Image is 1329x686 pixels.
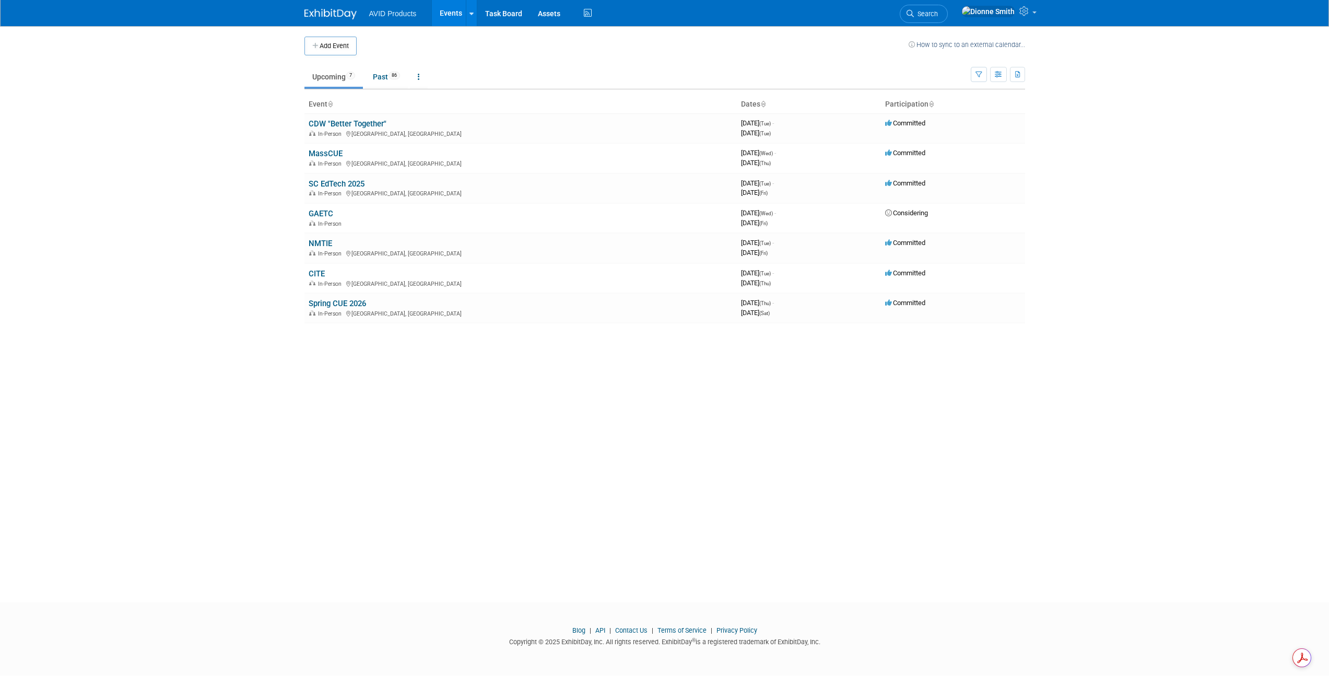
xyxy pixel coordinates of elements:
[741,149,776,157] span: [DATE]
[759,240,771,246] span: (Tue)
[649,626,656,634] span: |
[309,129,733,137] div: [GEOGRAPHIC_DATA], [GEOGRAPHIC_DATA]
[759,281,771,286] span: (Thu)
[304,96,737,113] th: Event
[914,10,938,18] span: Search
[759,271,771,276] span: (Tue)
[716,626,757,634] a: Privacy Policy
[309,209,333,218] a: GAETC
[909,41,1025,49] a: How to sync to an external calendar...
[389,72,400,79] span: 86
[318,310,345,317] span: In-Person
[657,626,707,634] a: Terms of Service
[759,160,771,166] span: (Thu)
[587,626,594,634] span: |
[309,220,315,226] img: In-Person Event
[774,149,776,157] span: -
[309,299,366,308] a: Spring CUE 2026
[741,179,774,187] span: [DATE]
[759,310,770,316] span: (Sat)
[741,119,774,127] span: [DATE]
[885,119,925,127] span: Committed
[759,300,771,306] span: (Thu)
[741,279,771,287] span: [DATE]
[318,220,345,227] span: In-Person
[759,131,771,136] span: (Tue)
[772,269,774,277] span: -
[759,150,773,156] span: (Wed)
[772,179,774,187] span: -
[309,179,364,189] a: SC EdTech 2025
[309,281,315,286] img: In-Person Event
[741,209,776,217] span: [DATE]
[309,309,733,317] div: [GEOGRAPHIC_DATA], [GEOGRAPHIC_DATA]
[741,189,768,196] span: [DATE]
[318,160,345,167] span: In-Person
[309,119,386,129] a: CDW "Better Together"
[309,131,315,136] img: In-Person Event
[741,219,768,227] span: [DATE]
[741,299,774,307] span: [DATE]
[607,626,614,634] span: |
[309,149,343,158] a: MassCUE
[304,67,363,87] a: Upcoming7
[741,309,770,317] span: [DATE]
[309,160,315,166] img: In-Person Event
[759,211,773,216] span: (Wed)
[304,9,357,19] img: ExhibitDay
[928,100,934,108] a: Sort by Participation Type
[346,72,355,79] span: 7
[772,299,774,307] span: -
[741,159,771,167] span: [DATE]
[759,220,768,226] span: (Fri)
[885,179,925,187] span: Committed
[737,96,881,113] th: Dates
[692,637,696,643] sup: ®
[309,190,315,195] img: In-Person Event
[885,269,925,277] span: Committed
[741,239,774,247] span: [DATE]
[309,269,325,278] a: CITE
[885,209,928,217] span: Considering
[309,159,733,167] div: [GEOGRAPHIC_DATA], [GEOGRAPHIC_DATA]
[741,269,774,277] span: [DATE]
[881,96,1025,113] th: Participation
[885,239,925,247] span: Committed
[369,9,417,18] span: AVID Products
[365,67,408,87] a: Past86
[309,239,332,248] a: NMTIE
[304,37,357,55] button: Add Event
[759,250,768,256] span: (Fri)
[885,149,925,157] span: Committed
[318,281,345,287] span: In-Person
[318,190,345,197] span: In-Person
[760,100,766,108] a: Sort by Start Date
[309,279,733,287] div: [GEOGRAPHIC_DATA], [GEOGRAPHIC_DATA]
[615,626,648,634] a: Contact Us
[772,239,774,247] span: -
[759,181,771,187] span: (Tue)
[885,299,925,307] span: Committed
[961,6,1015,17] img: Dionne Smith
[741,129,771,137] span: [DATE]
[318,131,345,137] span: In-Person
[708,626,715,634] span: |
[741,249,768,257] span: [DATE]
[309,189,733,197] div: [GEOGRAPHIC_DATA], [GEOGRAPHIC_DATA]
[309,249,733,257] div: [GEOGRAPHIC_DATA], [GEOGRAPHIC_DATA]
[759,121,771,126] span: (Tue)
[309,250,315,255] img: In-Person Event
[595,626,605,634] a: API
[327,100,333,108] a: Sort by Event Name
[772,119,774,127] span: -
[759,190,768,196] span: (Fri)
[572,626,585,634] a: Blog
[318,250,345,257] span: In-Person
[900,5,948,23] a: Search
[309,310,315,316] img: In-Person Event
[774,209,776,217] span: -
